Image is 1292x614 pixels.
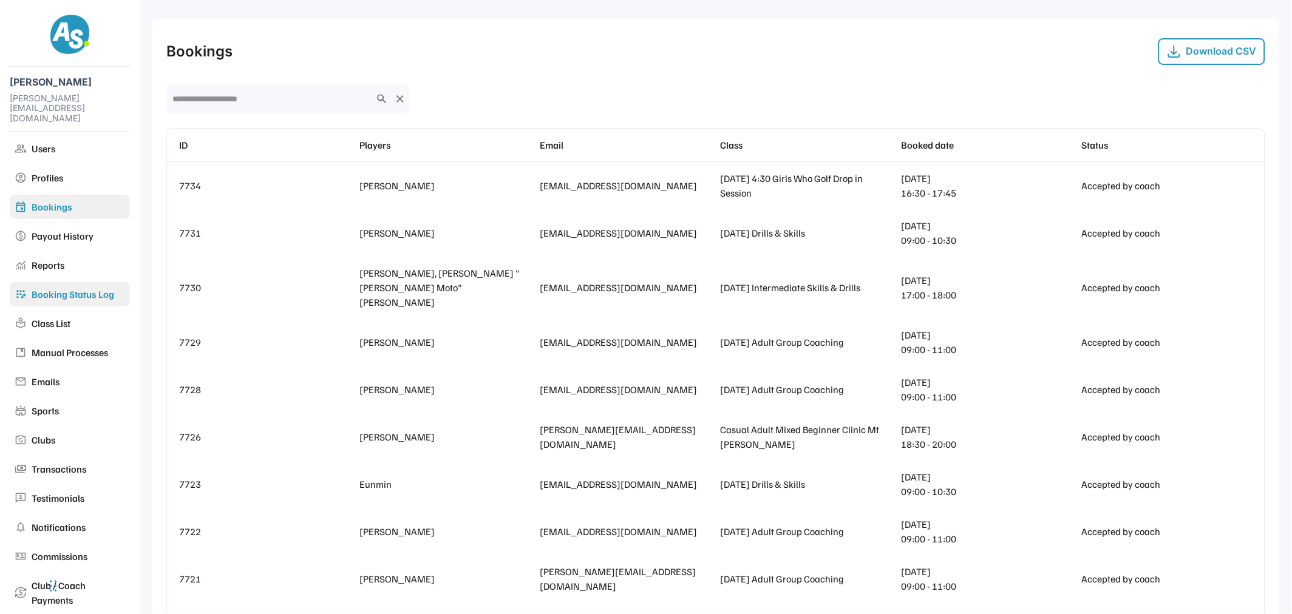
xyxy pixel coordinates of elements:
[32,345,125,360] div: Manual Processes
[179,138,350,152] div: ID
[721,138,891,152] div: Class
[359,382,530,397] div: [PERSON_NAME]
[359,178,530,193] div: [PERSON_NAME]
[15,463,27,475] img: payments_24dp_909090_FILL0_wght400_GRAD0_opsz24.svg
[359,572,530,586] div: [PERSON_NAME]
[1186,46,1257,57] div: Download CSV
[179,226,350,240] div: 7731
[32,433,125,447] div: Clubs
[32,287,125,302] div: Booking Status Log
[32,520,125,535] div: Notifications
[901,564,1072,593] div: [DATE] 09:00 - 11:00
[15,172,27,184] img: account_circle_24dp_909090_FILL0_wght400_GRAD0_opsz24.svg
[540,382,711,397] div: [EMAIL_ADDRESS][DOMAIN_NAME]
[359,524,530,539] div: [PERSON_NAME]
[359,477,530,491] div: Eunmin
[32,200,125,214] div: Bookings
[32,549,125,564] div: Commissions
[32,578,125,607] div: Club / Coach Payments
[901,273,1072,302] div: [DATE] 17:00 - 18:00
[540,477,711,491] div: [EMAIL_ADDRESS][DOMAIN_NAME]
[540,564,711,593] div: [PERSON_NAME][EMAIL_ADDRESS][DOMAIN_NAME]
[1082,477,1161,491] div: Accepted by coach
[10,76,130,88] div: [PERSON_NAME]
[901,218,1072,248] div: [DATE] 09:00 - 10:30
[1082,524,1161,539] div: Accepted by coach
[359,335,530,349] div: [PERSON_NAME]
[179,572,350,586] div: 7721
[32,141,125,156] div: Users
[721,171,891,200] div: [DATE] 4:30 Girls Who Golf Drop in Session
[32,316,125,331] div: Class List
[15,550,27,562] img: universal_currency_24dp_909090_FILL0_wght400_GRAD0_opsz24.svg
[1082,138,1253,152] div: Status
[15,317,27,329] img: local_library_24dp_909090_FILL0_wght400_GRAD0_opsz24.svg
[1082,430,1161,444] div: Accepted by coach
[179,335,350,349] div: 7729
[32,491,125,505] div: Testimonials
[721,280,861,295] div: [DATE] Intermediate Skills & Drills
[15,346,27,359] img: developer_guide_24dp_909090_FILL0_wght400_GRAD0_opsz24.svg
[721,572,845,586] div: [DATE] Adult Group Coaching
[901,138,1072,152] div: Booked date
[721,226,806,240] div: [DATE] Drills & Skills
[901,171,1072,200] div: [DATE] 16:30 - 17:45
[50,15,89,54] img: AS-100x100%402x.png
[32,374,125,389] div: Emails
[540,138,711,152] div: Email
[166,41,233,62] div: Bookings
[179,477,350,491] div: 7723
[540,280,711,295] div: [EMAIL_ADDRESS][DOMAIN_NAME]
[32,462,125,476] div: Transactions
[1082,178,1161,193] div: Accepted by coach
[179,280,350,295] div: 7730
[15,201,27,213] img: event_24dp_2596BE_FILL0_wght400_GRAD0_opsz24.svg
[721,422,891,451] div: Casual Adult Mixed Beginner Clinic Mt [PERSON_NAME]
[179,524,350,539] div: 7722
[540,422,711,451] div: [PERSON_NAME][EMAIL_ADDRESS][DOMAIN_NAME]
[721,335,845,349] div: [DATE] Adult Group Coaching
[10,93,130,124] div: [PERSON_NAME][EMAIL_ADDRESS][DOMAIN_NAME]
[721,382,845,397] div: [DATE] Adult Group Coaching
[901,470,1072,499] div: [DATE] 09:00 - 10:30
[359,266,530,309] div: [PERSON_NAME], [PERSON_NAME] "[PERSON_NAME] Moto" [PERSON_NAME]
[15,259,27,271] img: monitoring_24dp_909090_FILL0_wght400_GRAD0_opsz24.svg
[901,375,1072,404] div: [DATE] 09:00 - 11:00
[32,403,125,418] div: Sports
[901,328,1072,357] div: [DATE] 09:00 - 11:00
[179,430,350,444] div: 7726
[15,376,27,388] img: mail_24dp_909090_FILL0_wght400_GRAD0_opsz24.svg
[1082,226,1161,240] div: Accepted by coach
[15,288,27,300] img: app_registration_24dp_2596BE_FILL0_wght400_GRAD0_opsz24.svg
[540,178,711,193] div: [EMAIL_ADDRESS][DOMAIN_NAME]
[721,477,806,491] div: [DATE] Drills & Skills
[540,524,711,539] div: [EMAIL_ADDRESS][DOMAIN_NAME]
[1082,382,1161,397] div: Accepted by coach
[359,430,530,444] div: [PERSON_NAME]
[1082,572,1161,586] div: Accepted by coach
[15,492,27,504] img: 3p_24dp_909090_FILL0_wght400_GRAD0_opsz24.svg
[15,230,27,242] img: paid_24dp_909090_FILL0_wght400_GRAD0_opsz24.svg
[901,517,1072,546] div: [DATE] 09:00 - 11:00
[359,138,530,152] div: Players
[721,524,845,539] div: [DATE] Adult Group Coaching
[15,405,27,417] img: stadium_24dp_909090_FILL0_wght400_GRAD0_opsz24.svg
[32,229,125,243] div: Payout History
[179,178,350,193] div: 7734
[15,143,27,155] img: group_24dp_909090_FILL0_wght400_GRAD0_opsz24.svg
[179,382,350,397] div: 7728
[901,422,1072,451] div: [DATE] 18:30 - 20:00
[540,226,711,240] div: [EMAIL_ADDRESS][DOMAIN_NAME]
[15,521,27,533] img: notifications_24dp_909090_FILL0_wght400_GRAD0_opsz24.svg
[15,434,27,446] img: party_mode_24dp_909090_FILL0_wght400_GRAD0_opsz24.svg
[1082,280,1161,295] div: Accepted by coach
[32,170,125,185] div: Profiles
[359,226,530,240] div: [PERSON_NAME]
[540,335,711,349] div: [EMAIL_ADDRESS][DOMAIN_NAME]
[1082,335,1161,349] div: Accepted by coach
[32,258,125,272] div: Reports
